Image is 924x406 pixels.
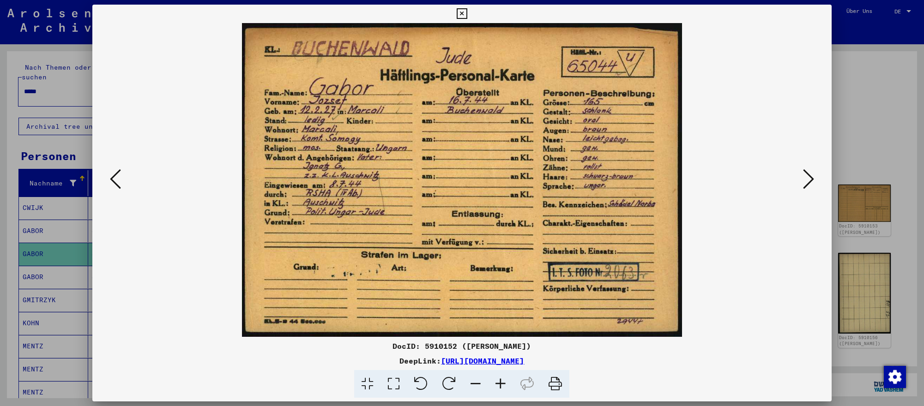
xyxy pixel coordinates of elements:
[92,355,832,366] div: DeepLink:
[884,366,906,388] img: Zustimmung ändern
[92,340,832,352] div: DocID: 5910152 ([PERSON_NAME])
[124,23,800,337] img: 001.jpg
[441,356,524,365] a: [URL][DOMAIN_NAME]
[883,365,906,388] div: Zustimmung ändern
